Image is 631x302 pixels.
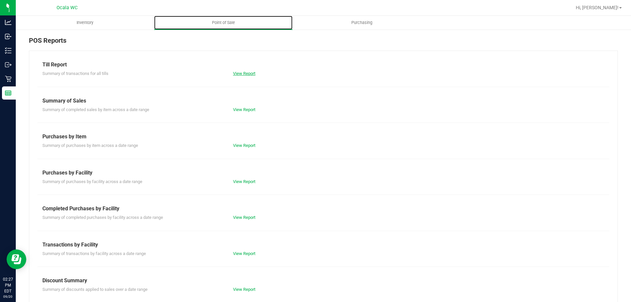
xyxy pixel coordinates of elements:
span: Summary of purchases by facility across a date range [42,179,142,184]
inline-svg: Inbound [5,33,12,40]
span: Hi, [PERSON_NAME]! [576,5,619,10]
a: View Report [233,71,255,76]
span: Summary of transactions for all tills [42,71,108,76]
div: Till Report [42,61,604,69]
div: POS Reports [29,35,618,51]
a: Purchasing [292,16,431,30]
inline-svg: Outbound [5,61,12,68]
iframe: Resource center [7,249,26,269]
inline-svg: Analytics [5,19,12,26]
a: Inventory [16,16,154,30]
p: 09/20 [3,294,13,299]
span: Purchasing [342,20,381,26]
div: Purchases by Item [42,133,604,141]
p: 02:27 PM EDT [3,276,13,294]
div: Completed Purchases by Facility [42,205,604,213]
div: Transactions by Facility [42,241,604,249]
span: Inventory [68,20,102,26]
div: Purchases by Facility [42,169,604,177]
span: Summary of purchases by item across a date range [42,143,138,148]
a: View Report [233,107,255,112]
span: Summary of transactions by facility across a date range [42,251,146,256]
inline-svg: Inventory [5,47,12,54]
a: View Report [233,287,255,292]
div: Summary of Sales [42,97,604,105]
span: Summary of completed purchases by facility across a date range [42,215,163,220]
a: View Report [233,179,255,184]
span: Summary of completed sales by item across a date range [42,107,149,112]
a: Point of Sale [154,16,292,30]
div: Discount Summary [42,277,604,285]
a: View Report [233,215,255,220]
inline-svg: Retail [5,76,12,82]
a: View Report [233,251,255,256]
inline-svg: Reports [5,90,12,96]
span: Point of Sale [203,20,244,26]
a: View Report [233,143,255,148]
span: Ocala WC [57,5,78,11]
span: Summary of discounts applied to sales over a date range [42,287,148,292]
